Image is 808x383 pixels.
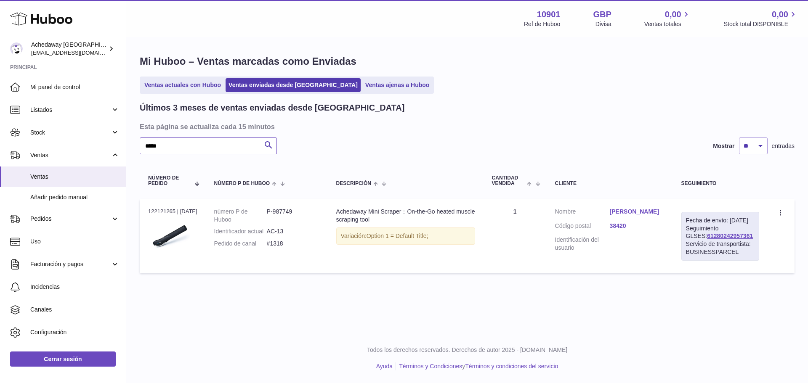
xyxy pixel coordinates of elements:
[141,78,224,92] a: Ventas actuales con Huboo
[484,199,547,273] td: 1
[610,222,664,230] a: 38420
[133,346,801,354] p: Todos los derechos reservados. Derechos de autor 2025 - [DOMAIN_NAME]
[10,351,116,367] a: Cerrar sesión
[686,240,755,256] div: Servicio de transportista: BUSINESSPARCEL
[30,283,120,291] span: Incidencias
[367,232,428,239] span: Option 1 = Default Title;
[267,240,319,248] dd: #1318
[267,208,319,224] dd: P-987749
[226,78,361,92] a: Ventas enviadas desde [GEOGRAPHIC_DATA]
[707,232,753,239] a: 61280242957361
[724,20,798,28] span: Stock total DISPONIBLE
[267,227,319,235] dd: AC-13
[396,362,558,370] li: y
[665,9,681,20] span: 0,00
[214,240,267,248] dt: Pedido de canal
[595,20,611,28] div: Divisa
[713,142,734,150] label: Mostrar
[465,363,558,370] a: Términos y condiciones del servicio
[644,9,691,28] a: 0,00 Ventas totales
[644,20,691,28] span: Ventas totales
[30,106,111,114] span: Listados
[399,363,462,370] a: Términos y Condiciones
[593,9,611,20] strong: GBP
[30,238,120,246] span: Uso
[610,208,664,216] a: [PERSON_NAME]
[686,217,755,225] div: Fecha de envío: [DATE]
[30,83,120,91] span: Mi panel de control
[30,173,120,181] span: Ventas
[30,193,120,201] span: Añadir pedido manual
[31,49,124,56] span: [EMAIL_ADDRESS][DOMAIN_NAME]
[214,181,270,186] span: número P de Huboo
[362,78,433,92] a: Ventas ajenas a Huboo
[492,175,525,186] span: Cantidad vendida
[336,227,475,245] div: Variación:
[10,42,23,55] img: internalAdmin-10901@internal.huboo.com
[30,215,111,223] span: Pedidos
[376,363,393,370] a: Ayuda
[30,151,111,159] span: Ventas
[336,181,371,186] span: Descripción
[30,328,120,336] span: Configuración
[555,181,664,186] div: Cliente
[140,102,404,114] h2: Últimos 3 meses de ventas enviadas desde [GEOGRAPHIC_DATA]
[140,55,795,68] h1: Mi Huboo – Ventas marcadas como Enviadas
[772,142,795,150] span: entradas
[30,129,111,137] span: Stock
[555,236,610,252] dt: Identificación del usuario
[555,208,610,218] dt: Nombre
[148,218,190,260] img: musclescraper_750x_c42b3404-e4d5-48e3-b3b1-8be745232369.png
[772,9,788,20] span: 0,00
[30,306,120,314] span: Canales
[524,20,560,28] div: Ref de Huboo
[31,41,107,57] div: Achedaway [GEOGRAPHIC_DATA]
[336,208,475,224] div: Achedaway Mini Scraper：On-the-Go heated muscle scraping tool
[537,9,561,20] strong: 10901
[30,260,111,268] span: Facturación y pagos
[214,227,267,235] dt: Identificador actual
[214,208,267,224] dt: número P de Huboo
[148,208,197,215] div: 122121265 | [DATE]
[724,9,798,28] a: 0,00 Stock total DISPONIBLE
[148,175,190,186] span: Número de pedido
[681,181,759,186] div: Seguimiento
[555,222,610,232] dt: Código postal
[681,212,759,261] div: Seguimiento GLSES:
[140,122,792,131] h3: Esta página se actualiza cada 15 minutos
